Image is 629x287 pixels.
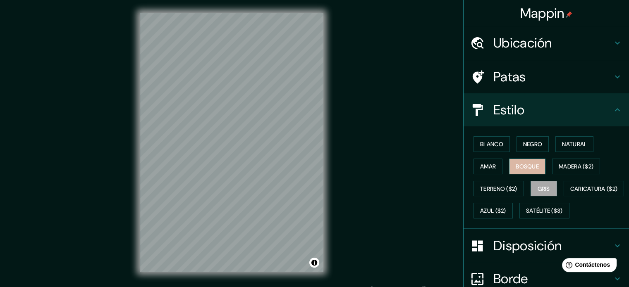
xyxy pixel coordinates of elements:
button: Madera ($2) [552,159,600,174]
font: Amar [480,163,496,170]
div: Estilo [464,93,629,126]
button: Activar o desactivar atribución [309,258,319,268]
font: Madera ($2) [559,163,593,170]
button: Blanco [474,136,510,152]
font: Azul ($2) [480,207,506,215]
button: Satélite ($3) [519,203,569,218]
canvas: Mapa [140,13,323,272]
font: Terreno ($2) [480,185,517,192]
font: Mappin [520,5,564,22]
div: Disposición [464,229,629,262]
font: Bosque [516,163,539,170]
font: Estilo [493,101,524,119]
font: Negro [523,140,543,148]
font: Ubicación [493,34,552,52]
img: pin-icon.png [566,11,572,18]
button: Caricatura ($2) [564,181,624,197]
div: Ubicación [464,26,629,59]
font: Satélite ($3) [526,207,563,215]
button: Natural [555,136,593,152]
font: Natural [562,140,587,148]
font: Patas [493,68,526,85]
font: Caricatura ($2) [570,185,618,192]
button: Amar [474,159,502,174]
button: Gris [531,181,557,197]
button: Terreno ($2) [474,181,524,197]
font: Disposición [493,237,562,254]
button: Azul ($2) [474,203,513,218]
font: Blanco [480,140,503,148]
iframe: Lanzador de widgets de ayuda [555,255,620,278]
button: Negro [517,136,549,152]
button: Bosque [509,159,545,174]
div: Patas [464,60,629,93]
font: Gris [538,185,550,192]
